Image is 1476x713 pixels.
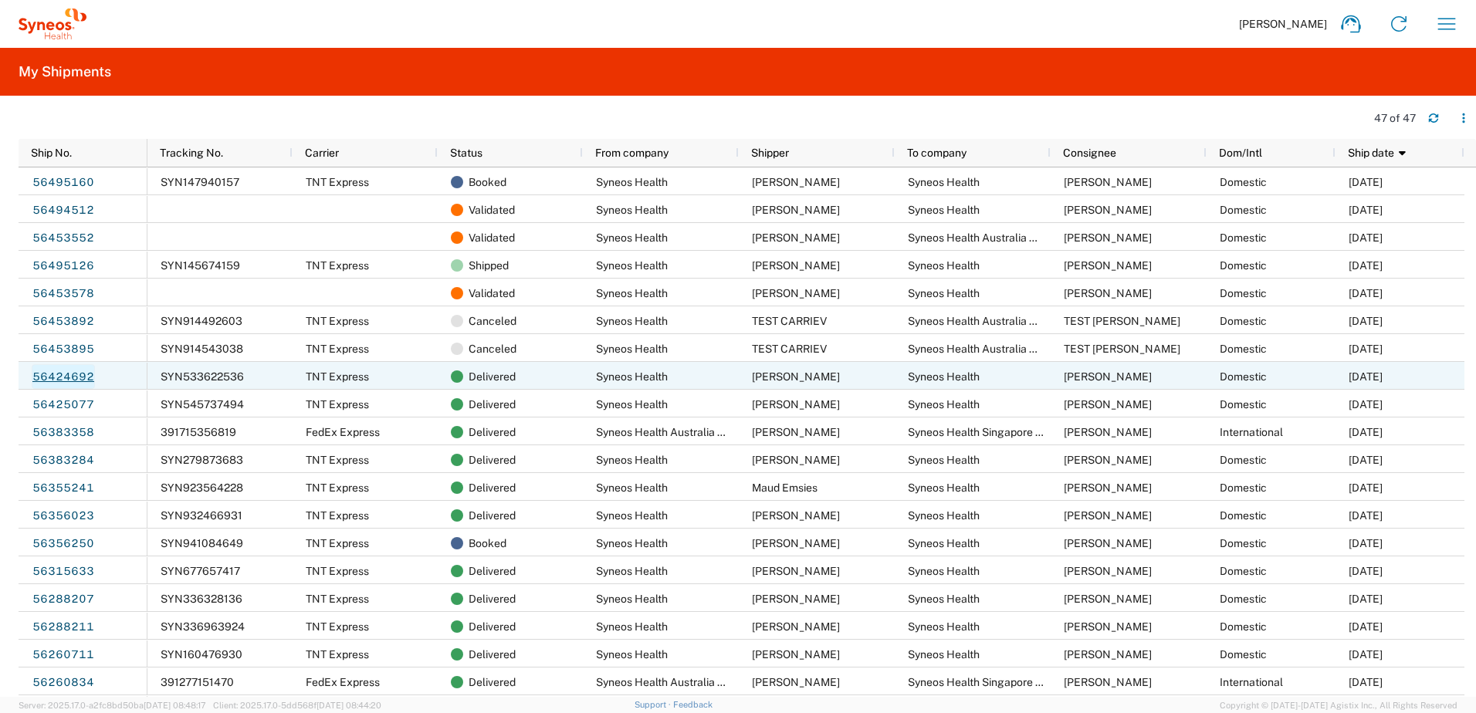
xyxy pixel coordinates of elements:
span: Jacqueline Duxbury [752,231,840,244]
span: Syneos Health [596,620,668,633]
span: Chiran Rayamajhi [752,426,840,438]
a: 56356023 [32,503,95,528]
span: From company [595,147,669,159]
span: Domestic [1220,343,1267,355]
span: International [1220,676,1283,688]
span: Copyright © [DATE]-[DATE] Agistix Inc., All Rights Reserved [1220,698,1457,712]
span: SYN147940157 [161,176,239,188]
span: Delivered [469,613,516,640]
span: Syneos Health [596,231,668,244]
span: Syneos Health [908,287,980,299]
span: TNT Express [306,648,369,661]
a: 56425077 [32,392,95,417]
span: TNT Express [306,315,369,327]
span: SYN336963924 [161,620,245,633]
span: Chiran Rayamajhi [1064,231,1152,244]
span: Syneos Health [908,204,980,216]
span: Validated [469,196,515,224]
span: TEST CARRIEV [752,343,827,355]
span: SYN533622536 [161,370,244,383]
span: Shipper [751,147,789,159]
span: TNT Express [306,343,369,355]
a: 56453895 [32,336,95,361]
span: Chiran Rayamajhi [1064,204,1152,216]
span: 07/28/2025 [1349,593,1383,605]
span: 08/05/2025 [1349,454,1383,466]
span: Syneos Health [596,482,668,494]
span: Chiran Rayamajhi [1064,287,1152,299]
span: Delivered [469,502,516,529]
a: 56453892 [32,309,95,333]
span: Ship date [1348,147,1394,159]
span: TNT Express [306,509,369,522]
span: Trang Vo [752,204,840,216]
span: Domestic [1220,593,1267,605]
a: 56383358 [32,420,95,444]
span: SYN941084649 [161,537,243,549]
span: Consignee [1063,147,1116,159]
span: Canceled [469,307,516,335]
span: Chiran Rayamajhi [752,676,840,688]
span: Chiran Rayamajhi [1064,398,1152,411]
span: Delivered [469,446,516,474]
span: SYN336328136 [161,593,242,605]
span: Chiran Rayamajhi [1064,259,1152,272]
span: TNT Express [306,398,369,411]
span: TNT Express [306,176,369,188]
span: Syneos Health [596,370,668,383]
span: Syneos Health [908,454,980,466]
span: 07/29/2025 [1349,565,1383,577]
span: Chiran Rayamajhi [1064,565,1152,577]
span: Chiran Rayamajhi [1064,648,1152,661]
span: To company [907,147,967,159]
span: Syneos Health [908,509,980,522]
span: Shipped [469,252,509,279]
span: Delivered [469,640,516,668]
span: Chiran Rayamajhi [1064,370,1152,383]
span: Sonya Singh [752,370,840,383]
span: Client: 2025.17.0-5dd568f [213,701,381,710]
span: Delivered [469,585,516,613]
span: Chiran Rayamajhi [1064,482,1152,494]
span: Domestic [1220,482,1267,494]
a: 56453578 [32,281,95,306]
span: Syneos Health [908,482,980,494]
span: Delivered [469,668,516,696]
span: 08/15/2025 [1349,259,1383,272]
span: Syneos Health [596,204,668,216]
span: Booked [469,168,506,196]
span: Chiran Rayamajhi [1064,509,1152,522]
span: Syneos Health Australia Pty Ltd [596,426,751,438]
span: Raheela Tabasum [752,398,840,411]
span: Canceled [469,335,516,363]
a: 56453552 [32,225,95,250]
span: Fernanda Carvalho [752,454,840,466]
span: 08/21/2025 [1349,204,1383,216]
span: 391277151470 [161,676,234,688]
span: Domestic [1220,648,1267,661]
span: TNT Express [306,537,369,549]
span: SYN545737494 [161,398,244,411]
span: SYN145674159 [161,259,240,272]
span: Syneos Health Australia Pty Ltd [908,315,1063,327]
span: Loretta Khalid [752,287,840,299]
span: Syneos Health [596,593,668,605]
span: FedEx Express [306,426,380,438]
span: Domestic [1220,370,1267,383]
span: Syneos Health [596,454,668,466]
a: 56495160 [32,170,95,194]
span: Domestic [1220,231,1267,244]
span: 07/25/2025 [1349,620,1383,633]
span: Domestic [1220,287,1267,299]
span: Domestic [1220,620,1267,633]
span: SYN932466931 [161,509,242,522]
span: International [1220,426,1283,438]
span: Syneos Health [596,565,668,577]
a: 56260834 [32,670,95,694]
span: Syneos Health [908,565,980,577]
span: Syneos Health Australia Pty Ltd [596,676,751,688]
a: 56288211 [32,614,95,639]
span: Delivered [469,390,516,418]
span: [DATE] 08:44:20 [317,701,381,710]
span: Syneos Health [908,648,980,661]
